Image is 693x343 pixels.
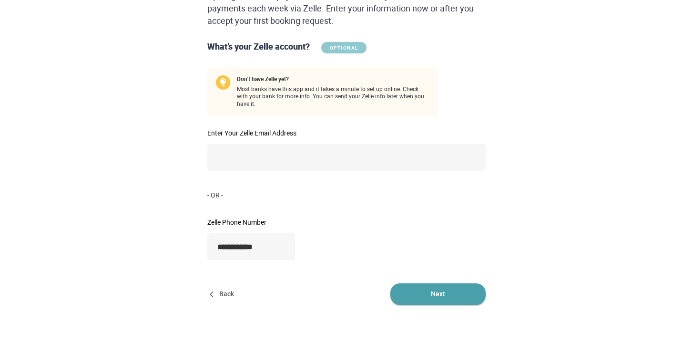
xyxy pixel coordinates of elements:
[207,219,295,226] label: Zelle Phone Number
[390,283,486,305] button: Next
[204,190,489,200] div: - OR -
[207,130,486,136] label: Enter Your Zelle Email Address
[237,75,429,83] span: Don't have Zelle yet?
[216,75,230,90] img: Bulb
[237,75,429,108] span: Most banks have this app and it takes a minute to set up online. Check with your bank for more in...
[207,283,238,305] button: Back
[204,41,489,53] div: What’s your Zelle account?
[321,42,367,53] span: OPTIONAL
